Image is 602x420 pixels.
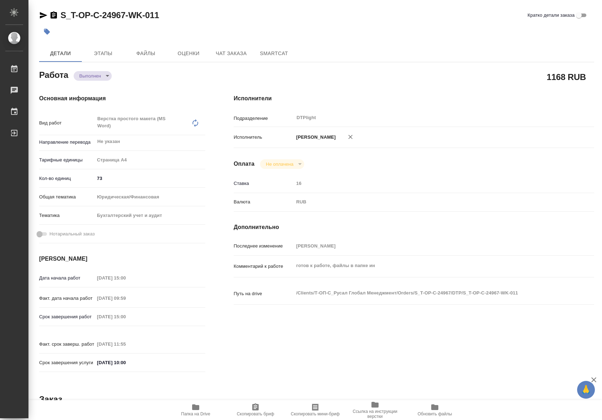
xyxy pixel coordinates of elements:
button: Выполнен [77,73,103,79]
p: Комментарий к работе [234,263,294,270]
button: Обновить файлы [405,400,465,420]
span: SmartCat [257,49,291,58]
button: Добавить тэг [39,24,55,39]
button: Ссылка на инструкции верстки [345,400,405,420]
button: Скопировать ссылку для ЯМессенджера [39,11,48,20]
span: Ссылка на инструкции верстки [349,409,401,419]
input: ✎ Введи что-нибудь [95,173,205,184]
span: Кратко детали заказа [528,12,575,19]
button: Скопировать бриф [226,400,285,420]
button: 🙏 [577,381,595,399]
button: Скопировать ссылку [49,11,58,20]
p: Общая тематика [39,193,95,201]
h4: Исполнители [234,94,594,103]
div: Страница А4 [95,154,205,166]
p: Тарифные единицы [39,156,95,164]
p: Валюта [234,198,294,206]
p: Дата начала работ [39,275,95,282]
textarea: /Clients/Т-ОП-С_Русал Глобал Менеджмент/Orders/S_T-OP-C-24967/DTP/S_T-OP-C-24967-WK-011 [294,287,564,299]
p: Последнее изменение [234,243,294,250]
p: Кол-во единиц [39,175,95,182]
div: RUB [294,196,564,208]
h4: [PERSON_NAME] [39,255,205,263]
span: Папка на Drive [181,411,210,416]
input: Пустое поле [95,312,157,322]
p: [PERSON_NAME] [294,134,336,141]
span: Детали [43,49,78,58]
p: Факт. дата начала работ [39,295,95,302]
div: Выполнен [260,159,304,169]
span: 🙏 [580,382,592,397]
span: Скопировать бриф [237,411,274,416]
textarea: готов к работе, файлы в папке ин [294,260,564,272]
span: Файлы [129,49,163,58]
h4: Основная информация [39,94,205,103]
p: Исполнитель [234,134,294,141]
button: Удалить исполнителя [343,129,358,145]
h2: Работа [39,68,68,81]
h2: 1168 RUB [547,71,586,83]
input: Пустое поле [294,178,564,188]
input: Пустое поле [294,241,564,251]
div: Выполнен [74,71,112,81]
h4: Дополнительно [234,223,594,232]
span: Этапы [86,49,120,58]
p: Вид работ [39,119,95,127]
p: Направление перевода [39,139,95,146]
input: ✎ Введи что-нибудь [95,357,157,368]
button: Скопировать мини-бриф [285,400,345,420]
input: Пустое поле [95,273,157,283]
span: Чат заказа [214,49,248,58]
p: Срок завершения работ [39,313,95,320]
button: Папка на Drive [166,400,226,420]
input: Пустое поле [95,293,157,303]
h2: Заказ [39,394,62,405]
p: Срок завершения услуги [39,359,95,366]
span: Скопировать мини-бриф [291,411,339,416]
span: Обновить файлы [418,411,452,416]
span: Нотариальный заказ [49,230,95,238]
p: Путь на drive [234,290,294,297]
button: Не оплачена [264,161,295,167]
div: Юридическая/Финансовая [95,191,205,203]
a: S_T-OP-C-24967-WK-011 [60,10,159,20]
span: Оценки [171,49,206,58]
div: Бухгалтерский учет и аудит [95,209,205,222]
p: Факт. срок заверш. работ [39,341,95,348]
p: Тематика [39,212,95,219]
p: Подразделение [234,115,294,122]
p: Ставка [234,180,294,187]
input: Пустое поле [95,339,157,349]
h4: Оплата [234,160,255,168]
